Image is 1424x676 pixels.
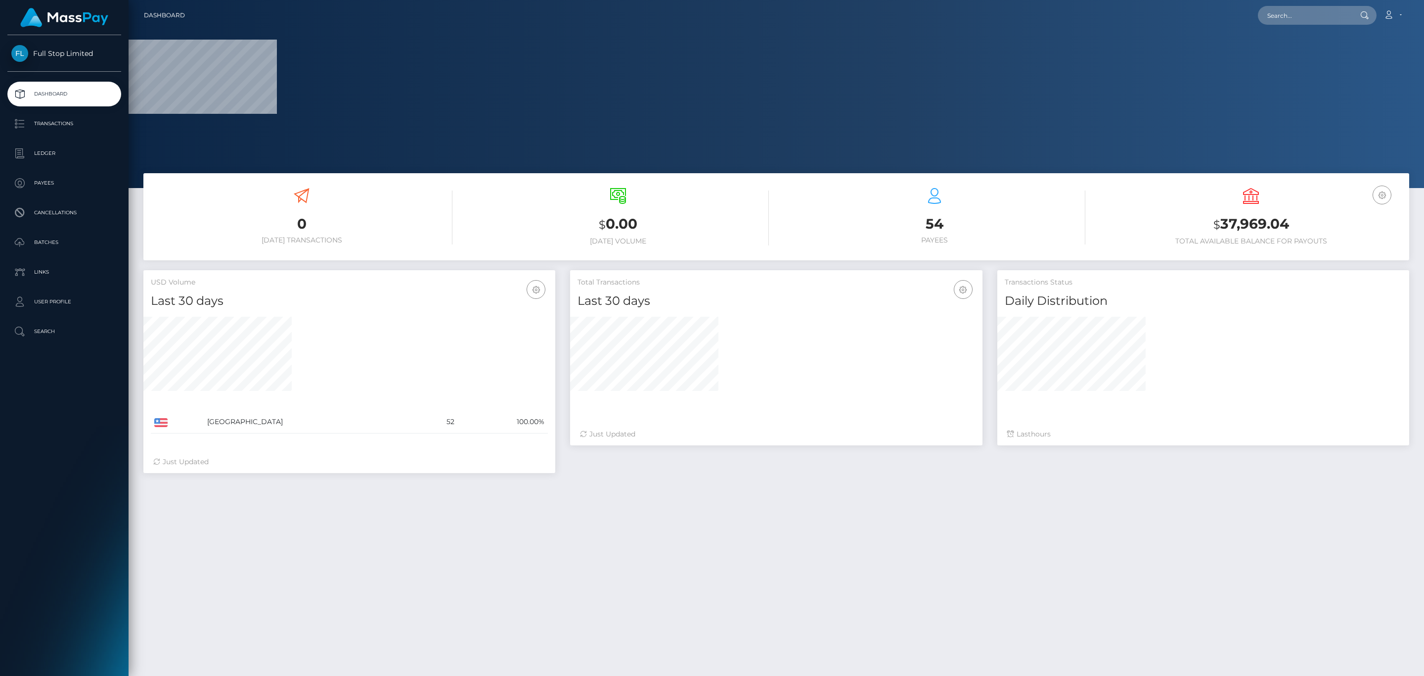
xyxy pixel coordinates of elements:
span: Full Stop Limited [7,49,121,58]
a: User Profile [7,290,121,314]
p: Transactions [11,116,117,131]
h4: Daily Distribution [1005,292,1402,310]
img: MassPay Logo [20,8,108,27]
a: Links [7,260,121,285]
p: Cancellations [11,205,117,220]
a: Dashboard [7,82,121,106]
small: $ [1213,218,1220,232]
h3: 0 [151,214,452,234]
div: Just Updated [153,457,545,467]
p: Search [11,324,117,339]
h6: Total Available Balance for Payouts [1100,237,1402,245]
a: Ledger [7,141,121,166]
h6: [DATE] Volume [467,237,769,245]
a: Transactions [7,111,121,136]
a: Dashboard [144,5,185,26]
h6: [DATE] Transactions [151,236,452,244]
h6: Payees [784,236,1085,244]
p: Ledger [11,146,117,161]
div: Just Updated [580,429,972,439]
small: $ [599,218,606,232]
div: Last hours [1007,429,1399,439]
h3: 37,969.04 [1100,214,1402,235]
h4: Last 30 days [578,292,975,310]
p: User Profile [11,294,117,309]
td: 52 [419,411,457,434]
a: Payees [7,171,121,195]
p: Dashboard [11,87,117,101]
p: Payees [11,176,117,191]
a: Search [7,319,121,344]
input: Search... [1258,6,1351,25]
h3: 54 [784,214,1085,234]
td: 100.00% [458,411,548,434]
img: US.png [154,418,168,427]
td: [GEOGRAPHIC_DATA] [204,411,419,434]
a: Cancellations [7,200,121,225]
h5: USD Volume [151,278,548,288]
h4: Last 30 days [151,292,548,310]
img: Full Stop Limited [11,45,28,62]
p: Batches [11,235,117,250]
h5: Total Transactions [578,278,975,288]
a: Batches [7,230,121,255]
h5: Transactions Status [1005,278,1402,288]
h3: 0.00 [467,214,769,235]
p: Links [11,265,117,280]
